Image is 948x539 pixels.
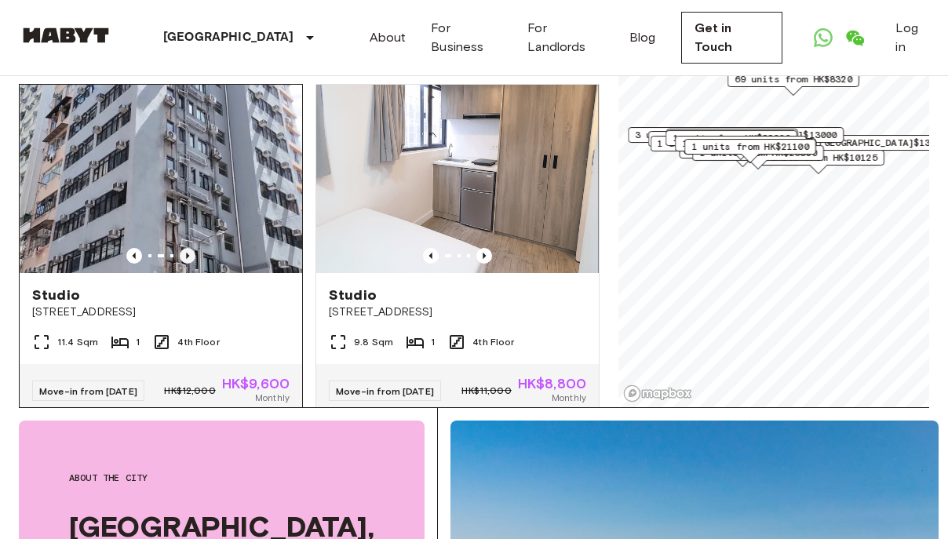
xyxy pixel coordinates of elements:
[20,85,303,273] img: Marketing picture of unit HK-01-067-022-01
[19,84,303,418] a: Marketing picture of unit HK-01-067-022-01Marketing picture of unit HK-01-067-022-01Previous imag...
[552,391,586,405] span: Monthly
[727,71,859,96] div: Map marker
[673,131,790,145] span: 1 units from HK$22000
[691,140,809,154] span: 1 units from HK$21100
[126,248,142,264] button: Previous image
[69,471,374,485] span: About the city
[177,335,219,349] span: 4th Floor
[423,248,439,264] button: Previous image
[57,335,98,349] span: 11.4 Sqm
[431,335,435,349] span: 1
[684,139,816,163] div: Map marker
[32,286,80,304] span: Studio
[628,127,844,151] div: Map marker
[336,385,434,397] span: Move-in from [DATE]
[476,248,492,264] button: Previous image
[370,28,407,47] a: About
[32,304,290,320] span: [STREET_ADDRESS]
[163,28,294,47] p: [GEOGRAPHIC_DATA]
[673,129,791,144] span: 2 units from HK$10170
[665,130,797,155] div: Map marker
[635,128,837,142] span: 3 units from [GEOGRAPHIC_DATA]$13000
[658,137,775,151] span: 1 units from HK$11200
[651,136,782,160] div: Map marker
[839,22,870,53] a: Open WeChat
[472,335,514,349] span: 4th Floor
[648,131,780,155] div: Map marker
[518,377,586,391] span: HK$8,800
[164,384,215,398] span: HK$12,000
[315,84,600,418] a: Marketing picture of unit HK-01-067-021-01Previous imagePrevious imageStudio[STREET_ADDRESS]9.8 S...
[255,391,290,405] span: Monthly
[316,85,599,273] img: Marketing picture of unit HK-01-067-021-01
[431,19,502,56] a: For Business
[19,27,113,43] img: Habyt
[461,384,511,398] span: HK$11,000
[329,286,377,304] span: Studio
[682,137,800,151] span: 1 units from HK$11450
[623,384,692,402] a: Mapbox logo
[136,335,140,349] span: 1
[222,377,290,391] span: HK$9,600
[329,304,586,320] span: [STREET_ADDRESS]
[655,132,773,146] span: 1 units from HK$10650
[675,136,807,160] div: Map marker
[39,385,137,397] span: Move-in from [DATE]
[808,22,839,53] a: Open WhatsApp
[666,129,798,153] div: Map marker
[180,248,195,264] button: Previous image
[629,28,656,47] a: Blog
[681,12,783,64] a: Get in Touch
[354,335,393,349] span: 9.8 Sqm
[895,19,929,56] a: Log in
[527,19,604,56] a: For Landlords
[735,72,852,86] span: 69 units from HK$8320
